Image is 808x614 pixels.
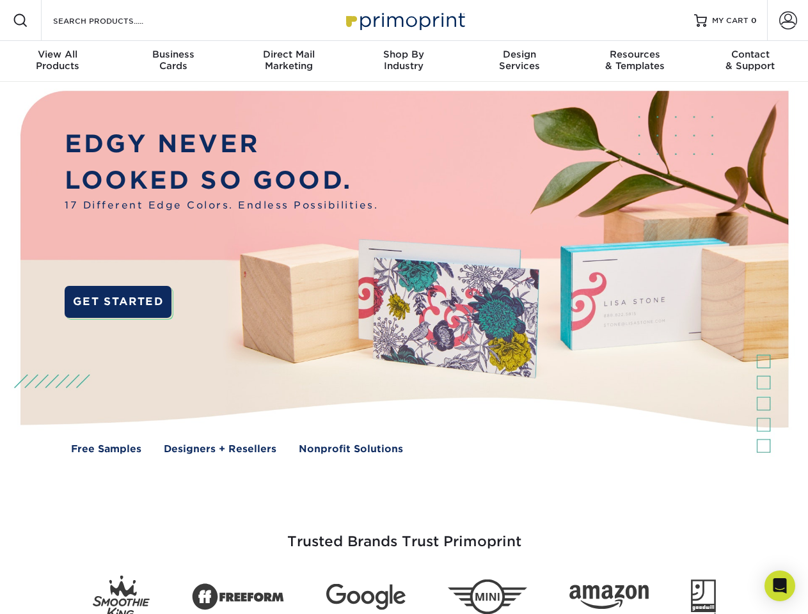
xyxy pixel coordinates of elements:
span: Contact [693,49,808,60]
a: Resources& Templates [577,41,692,82]
span: Direct Mail [231,49,346,60]
div: Cards [115,49,230,72]
div: Services [462,49,577,72]
a: DesignServices [462,41,577,82]
a: Contact& Support [693,41,808,82]
iframe: Google Customer Reviews [3,575,109,610]
img: Primoprint [340,6,468,34]
a: Shop ByIndustry [346,41,461,82]
a: BusinessCards [115,41,230,82]
p: EDGY NEVER [65,126,378,162]
div: Open Intercom Messenger [764,571,795,601]
span: Design [462,49,577,60]
div: Industry [346,49,461,72]
p: LOOKED SO GOOD. [65,162,378,199]
a: Designers + Resellers [164,442,276,457]
a: Free Samples [71,442,141,457]
img: Goodwill [691,579,716,614]
a: GET STARTED [65,286,171,318]
span: 0 [751,16,757,25]
div: & Templates [577,49,692,72]
h3: Trusted Brands Trust Primoprint [30,503,779,565]
a: Nonprofit Solutions [299,442,403,457]
span: Business [115,49,230,60]
span: Resources [577,49,692,60]
span: 17 Different Edge Colors. Endless Possibilities. [65,198,378,213]
span: Shop By [346,49,461,60]
a: Direct MailMarketing [231,41,346,82]
img: Amazon [569,585,649,610]
div: & Support [693,49,808,72]
div: Marketing [231,49,346,72]
span: MY CART [712,15,749,26]
img: Google [326,584,406,610]
input: SEARCH PRODUCTS..... [52,13,177,28]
